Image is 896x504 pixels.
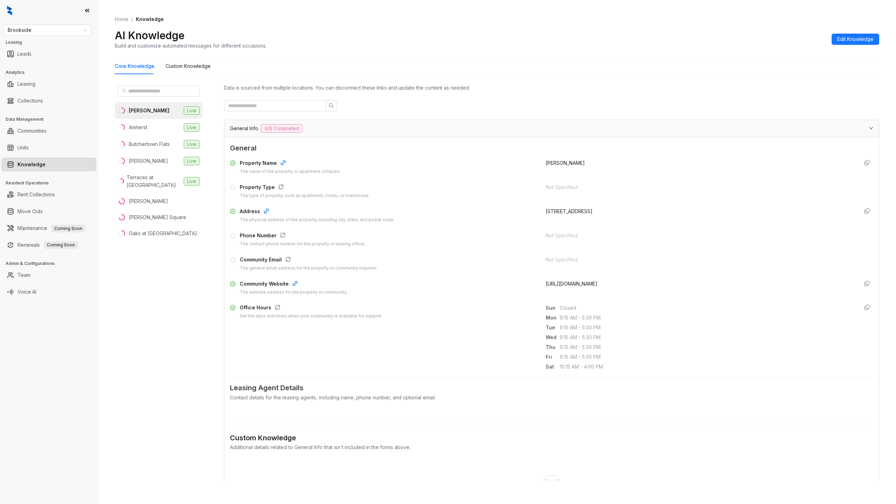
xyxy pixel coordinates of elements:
div: General Info4/8 Completed [224,120,879,137]
div: Not Specified [546,232,853,239]
a: Communities [17,124,47,138]
span: Sun [546,304,560,312]
h2: AI Knowledge [115,29,184,42]
div: Property Type [240,183,370,192]
span: 9:15 AM - 5:30 PM [560,334,853,341]
span: Brookside [8,25,87,35]
span: 9:15 AM - 5:30 PM [560,314,853,322]
a: Team [17,268,30,282]
a: Move Outs [17,204,43,218]
div: Custom Knowledge [166,62,211,70]
div: Oaks at [GEOGRAPHIC_DATA] [129,230,197,237]
span: Closed [560,304,853,312]
div: Terraces at [GEOGRAPHIC_DATA] [127,174,181,189]
div: [PERSON_NAME] [129,157,168,165]
span: 9:15 AM - 5:30 PM [560,343,853,351]
span: search [329,103,334,108]
div: [PERSON_NAME] [129,197,168,205]
li: Collections [1,94,96,108]
div: [STREET_ADDRESS] [546,208,853,215]
li: Team [1,268,96,282]
div: Additional details related to General Info that isn't included in the forms above. [230,443,873,451]
div: Not Specified [546,183,853,191]
li: Maintenance [1,221,96,235]
span: Thu [546,343,560,351]
div: Butchertown Flats [129,140,170,148]
div: Address [240,208,394,217]
div: The general email address for the property or community inquiries. [240,265,378,272]
a: Collections [17,94,43,108]
span: 4/8 Completed [261,124,302,133]
li: Rent Collections [1,188,96,202]
span: Live [184,177,199,185]
li: Knowledge [1,157,96,171]
span: [URL][DOMAIN_NAME] [546,281,597,287]
div: The type of property, such as apartment, condo, or townhouse. [240,192,370,199]
span: Knowledge [136,16,164,22]
div: Data is sourced from multiple locations. You can disconnect these links and update the content as... [224,84,879,92]
span: Mon [546,314,560,322]
li: Leasing [1,77,96,91]
div: [PERSON_NAME] [129,107,169,114]
span: 9:15 AM - 5:30 PM [560,324,853,331]
div: Office Hours [240,304,381,313]
a: Rent Collections [17,188,55,202]
div: Custom Knowledge [230,433,873,443]
li: / [131,15,133,23]
button: Edit Knowledge [832,34,879,45]
span: [PERSON_NAME] [546,160,585,166]
div: Property Name [240,159,341,168]
span: Coming Soon [44,241,78,249]
div: Amherst [129,124,147,131]
span: Edit Knowledge [837,35,874,43]
div: Contact details for the leasing agents, including name, phone number, and optional email. [230,394,873,401]
div: [PERSON_NAME] Square [129,213,186,221]
span: 9:15 AM - 5:30 PM [560,353,853,361]
li: Move Outs [1,204,96,218]
span: Fri [546,353,560,361]
div: Build and customize automated messages for different occasions. [115,42,267,49]
span: search [122,89,127,93]
span: Coming Soon [51,225,85,232]
span: Sat [546,363,560,371]
li: Communities [1,124,96,138]
span: Live [184,123,199,132]
li: Voice AI [1,285,96,299]
h3: Leasing [6,39,98,45]
li: Leads [1,47,96,61]
a: Leasing [17,77,35,91]
span: Live [184,140,199,148]
a: Home [113,15,130,23]
div: Not Specified [546,256,853,264]
h3: Resident Operations [6,180,98,186]
img: logo [7,6,12,15]
div: Phone Number [240,232,365,241]
div: Community Email [240,256,378,265]
span: Wed [546,334,560,341]
div: The contact phone number for the property or leasing office. [240,241,365,247]
a: Leads [17,47,31,61]
a: Units [17,141,29,155]
span: Live [184,106,199,115]
span: Tue [546,324,560,331]
span: 10:15 AM - 4:00 PM [560,363,853,371]
div: Set the days and times when your community is available for support [240,313,381,320]
span: Leasing Agent Details [230,383,873,393]
span: General [230,143,873,154]
span: expanded [869,126,873,130]
span: Live [184,157,199,165]
div: Core Knowledge [115,62,154,70]
div: The website address for the property or community. [240,289,348,296]
div: The name of the property or apartment complex. [240,168,341,175]
span: General Info [230,125,258,132]
h3: Data Management [6,116,98,122]
h3: Analytics [6,69,98,76]
div: The physical address of the property, including city, state, and postal code. [240,217,394,223]
li: Units [1,141,96,155]
a: RenewalsComing Soon [17,238,78,252]
li: Renewals [1,238,96,252]
div: Community Website [240,280,348,289]
a: Knowledge [17,157,45,171]
h3: Admin & Configurations [6,260,98,267]
a: Voice AI [17,285,36,299]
